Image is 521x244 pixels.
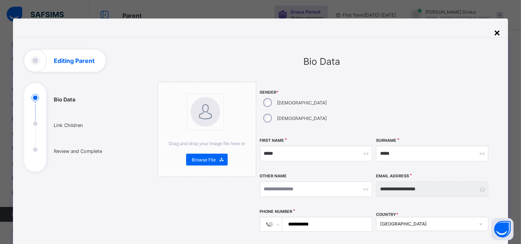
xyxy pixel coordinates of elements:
[260,174,287,178] label: Other Name
[260,209,293,214] label: Phone Number
[169,141,245,146] span: Drag and drop your image file here or
[158,82,256,177] div: bannerImageDrag and drop your image file here orBrowse File
[491,218,514,240] button: Open asap
[303,56,340,67] span: Bio Data
[376,212,398,217] span: COUNTRY
[277,116,327,121] label: [DEMOGRAPHIC_DATA]
[376,138,396,143] label: Surname
[494,26,501,39] div: ×
[260,138,284,143] label: First Name
[192,157,216,163] span: Browse File
[260,90,372,95] span: Gender
[54,58,95,64] h1: Editing Parent
[191,97,220,127] img: bannerImage
[376,174,409,178] label: Email Address
[277,100,327,106] label: [DEMOGRAPHIC_DATA]
[380,221,475,227] div: [GEOGRAPHIC_DATA]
